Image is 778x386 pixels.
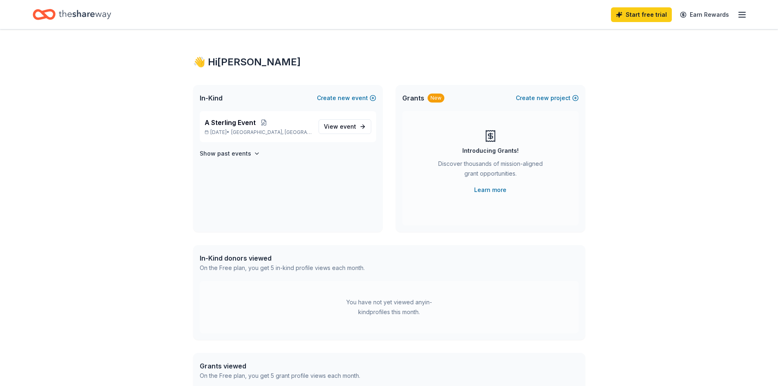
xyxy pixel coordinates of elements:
div: Introducing Grants! [462,146,519,156]
span: View [324,122,356,132]
span: event [340,123,356,130]
button: Show past events [200,149,260,158]
a: Start free trial [611,7,672,22]
a: Home [33,5,111,24]
a: Earn Rewards [675,7,734,22]
button: Createnewproject [516,93,579,103]
div: 👋 Hi [PERSON_NAME] [193,56,585,69]
a: Learn more [474,185,506,195]
span: In-Kind [200,93,223,103]
span: A Sterling Event [205,118,256,127]
h4: Show past events [200,149,251,158]
div: In-Kind donors viewed [200,253,365,263]
div: You have not yet viewed any in-kind profiles this month. [338,297,440,317]
div: On the Free plan, you get 5 in-kind profile views each month. [200,263,365,273]
span: [GEOGRAPHIC_DATA], [GEOGRAPHIC_DATA] [231,129,312,136]
p: [DATE] • [205,129,312,136]
button: Createnewevent [317,93,376,103]
div: Grants viewed [200,361,360,371]
div: On the Free plan, you get 5 grant profile views each month. [200,371,360,381]
span: new [537,93,549,103]
span: new [338,93,350,103]
a: View event [319,119,371,134]
div: Discover thousands of mission-aligned grant opportunities. [435,159,546,182]
div: New [428,94,444,103]
span: Grants [402,93,424,103]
